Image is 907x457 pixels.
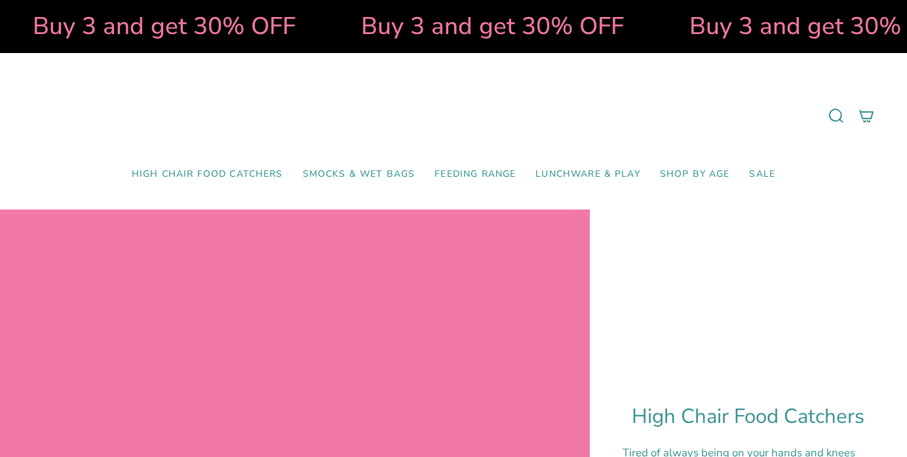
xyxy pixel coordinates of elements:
[749,169,775,180] span: SALE
[122,159,293,190] a: High Chair Food Catchers
[650,159,740,190] a: Shop by Age
[623,405,874,429] h1: High Chair Food Catchers
[739,159,785,190] a: SALE
[355,10,618,43] strong: Buy 3 and get 30% OFF
[535,169,640,180] span: Lunchware & Play
[660,169,730,180] span: Shop by Age
[526,159,649,190] a: Lunchware & Play
[434,169,516,180] span: Feeding Range
[341,73,567,159] a: Mumma’s Little Helpers
[425,159,526,190] a: Feeding Range
[303,169,415,180] span: Smocks & Wet Bags
[27,10,290,43] strong: Buy 3 and get 30% OFF
[293,159,425,190] a: Smocks & Wet Bags
[132,169,283,180] span: High Chair Food Catchers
